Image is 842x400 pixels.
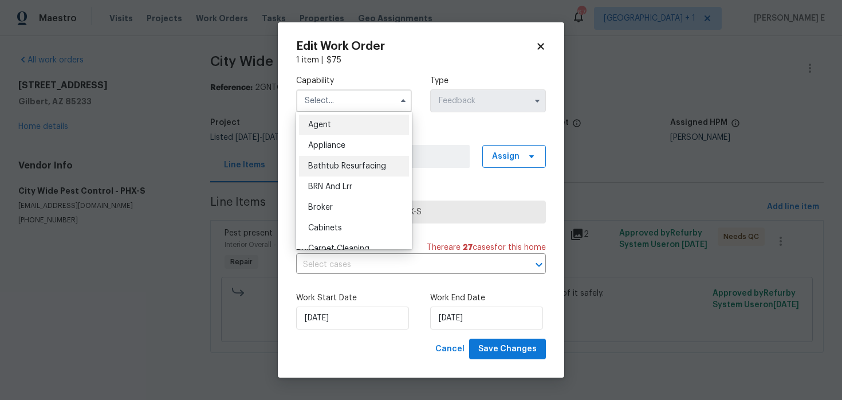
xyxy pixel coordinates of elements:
input: M/D/YYYY [296,307,409,330]
span: Assign [492,151,520,162]
div: 1 item | [296,54,546,66]
button: Cancel [431,339,469,360]
label: Type [430,75,546,87]
span: Bathtub Resurfacing [308,162,386,170]
span: $ 75 [326,56,341,64]
input: M/D/YYYY [430,307,543,330]
input: Select... [430,89,546,112]
label: Work Order Manager [296,131,546,142]
span: Cabinets [308,224,342,232]
span: City Wide Pest Control - PHX-S [306,206,536,218]
span: Appliance [308,142,345,150]
input: Select... [296,89,412,112]
label: Work End Date [430,292,546,304]
h2: Edit Work Order [296,41,536,52]
span: 27 [463,244,473,252]
button: Save Changes [469,339,546,360]
span: Cancel [435,342,465,356]
span: BRN And Lrr [308,183,352,191]
label: Work Start Date [296,292,412,304]
button: Open [531,257,547,273]
span: There are case s for this home [427,242,546,253]
button: Show options [530,94,544,108]
span: Agent [308,121,331,129]
input: Select cases [296,256,514,274]
label: Capability [296,75,412,87]
span: Carpet Cleaning [308,245,369,253]
span: Save Changes [478,342,537,356]
label: Trade Partner [296,186,546,198]
span: Broker [308,203,333,211]
button: Hide options [396,94,410,108]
